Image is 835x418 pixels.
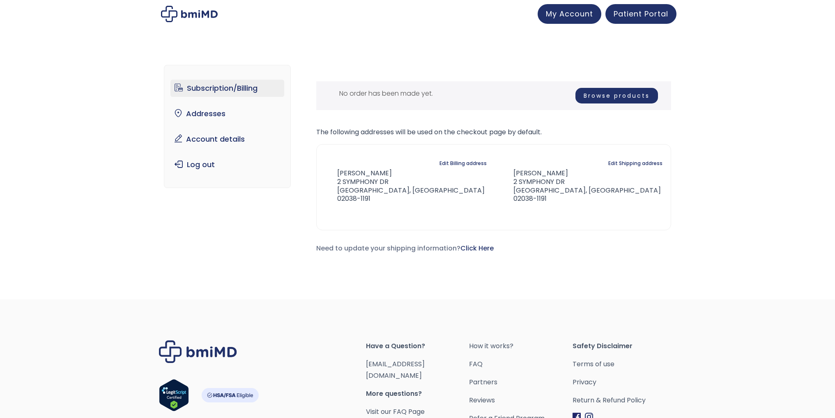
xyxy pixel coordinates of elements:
[325,169,487,203] address: [PERSON_NAME] 2 SYMPHONY DR [GEOGRAPHIC_DATA], [GEOGRAPHIC_DATA] 02038-1191
[366,407,425,416] a: Visit our FAQ Page
[573,340,676,352] span: Safety Disclaimer
[605,4,676,24] a: Patient Portal
[538,4,601,24] a: My Account
[366,359,425,380] a: [EMAIL_ADDRESS][DOMAIN_NAME]
[316,126,671,138] p: The following addresses will be used on the checkout page by default.
[573,358,676,370] a: Terms of use
[316,81,671,110] div: No order has been made yet.
[573,377,676,388] a: Privacy
[469,340,573,352] a: How it works?
[366,340,469,352] span: Have a Question?
[201,388,259,402] img: HSA-FSA
[170,80,284,97] a: Subscription/Billing
[575,88,658,103] a: Browse products
[460,243,494,253] a: Click Here
[170,131,284,148] a: Account details
[161,6,218,22] img: My account
[469,377,573,388] a: Partners
[159,379,189,411] img: Verify Approval for www.bmimd.com
[608,158,662,169] a: Edit Shipping address
[164,65,291,188] nav: Account pages
[159,379,189,415] a: Verify LegitScript Approval for www.bmimd.com
[469,358,573,370] a: FAQ
[366,388,469,400] span: More questions?
[500,169,662,203] address: [PERSON_NAME] 2 SYMPHONY DR [GEOGRAPHIC_DATA], [GEOGRAPHIC_DATA] 02038-1191
[469,395,573,406] a: Reviews
[439,158,487,169] a: Edit Billing address
[546,9,593,19] span: My Account
[170,105,284,122] a: Addresses
[170,156,284,173] a: Log out
[159,340,237,363] img: Brand Logo
[316,243,494,253] span: Need to update your shipping information?
[573,395,676,406] a: Return & Refund Policy
[614,9,668,19] span: Patient Portal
